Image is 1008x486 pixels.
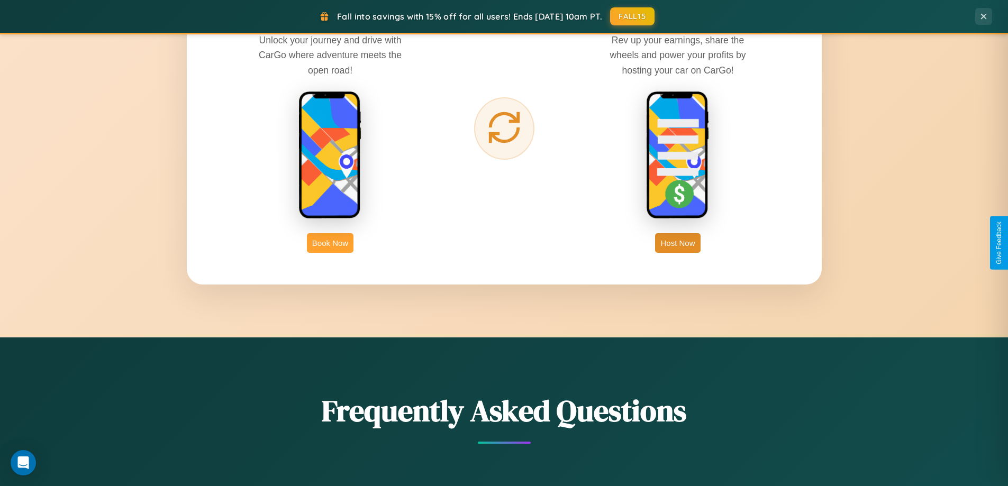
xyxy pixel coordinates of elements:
div: Open Intercom Messenger [11,450,36,475]
img: host phone [646,91,710,220]
span: Fall into savings with 15% off for all users! Ends [DATE] 10am PT. [337,11,602,22]
p: Rev up your earnings, share the wheels and power your profits by hosting your car on CarGo! [598,33,757,77]
button: Host Now [655,233,700,253]
p: Unlock your journey and drive with CarGo where adventure meets the open road! [251,33,410,77]
button: Book Now [307,233,353,253]
div: Give Feedback [995,222,1003,264]
img: rent phone [298,91,362,220]
button: FALL15 [610,7,655,25]
h2: Frequently Asked Questions [187,390,822,431]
